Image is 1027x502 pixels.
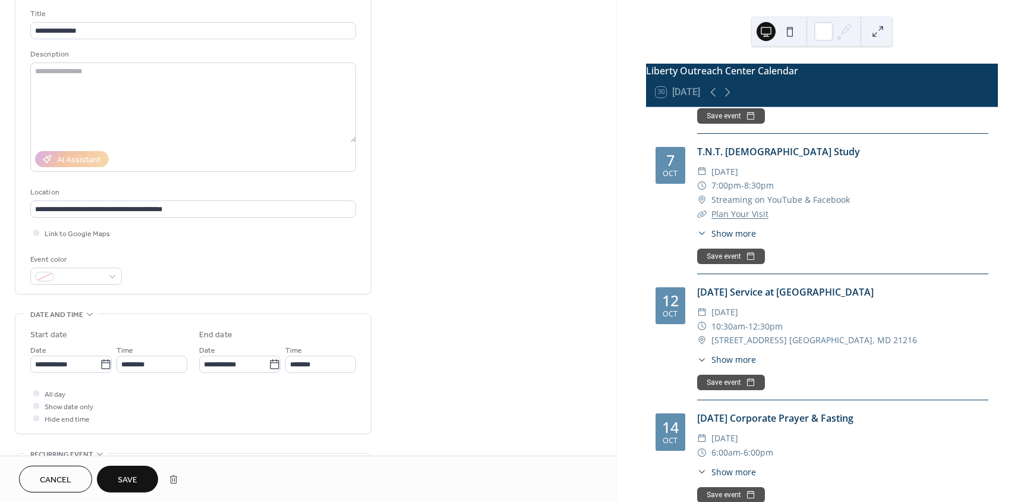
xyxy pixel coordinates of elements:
[711,208,768,219] a: Plan Your Visit
[697,227,756,240] button: ​Show more
[697,249,765,264] button: Save event
[663,437,678,445] div: Oct
[663,310,678,318] div: Oct
[45,401,93,413] span: Show date only
[697,193,707,207] div: ​
[711,333,917,347] span: [STREET_ADDRESS] [GEOGRAPHIC_DATA], MD 21216
[711,319,745,334] span: 10:30am
[662,420,679,435] div: 14
[30,329,67,341] div: Start date
[745,319,748,334] span: -
[697,207,707,221] div: ​
[741,178,744,193] span: -
[116,344,133,357] span: Time
[697,411,988,425] div: [DATE] Corporate Prayer & Fasting
[30,186,354,199] div: Location
[30,48,354,61] div: Description
[199,329,232,341] div: End date
[744,445,773,460] span: 6:00pm
[45,413,90,426] span: Hide end time
[741,445,744,460] span: -
[697,353,707,366] div: ​
[662,293,679,308] div: 12
[711,165,738,179] span: [DATE]
[697,333,707,347] div: ​
[711,353,756,366] span: Show more
[711,178,741,193] span: 7:00pm
[30,309,83,321] span: Date and time
[697,305,707,319] div: ​
[711,305,738,319] span: [DATE]
[697,445,707,460] div: ​
[30,253,119,266] div: Event color
[97,466,158,492] button: Save
[711,445,741,460] span: 6:00am
[748,319,783,334] span: 12:30pm
[697,108,765,124] button: Save event
[45,388,65,401] span: All day
[697,466,756,478] button: ​Show more
[697,227,707,240] div: ​
[40,474,71,487] span: Cancel
[697,165,707,179] div: ​
[711,466,756,478] span: Show more
[711,431,738,445] span: [DATE]
[697,178,707,193] div: ​
[45,228,110,240] span: Link to Google Maps
[663,170,678,178] div: Oct
[697,319,707,334] div: ​
[697,375,765,390] button: Save event
[744,178,774,193] span: 8:30pm
[30,344,46,357] span: Date
[711,227,756,240] span: Show more
[285,344,302,357] span: Time
[30,8,354,20] div: Title
[30,448,93,461] span: Recurring event
[697,353,756,366] button: ​Show more
[646,64,998,78] div: Liberty Outreach Center Calendar
[697,285,988,299] div: [DATE] Service at [GEOGRAPHIC_DATA]
[697,466,707,478] div: ​
[711,193,850,207] span: Streaming on YouTube & Facebook
[697,145,860,158] a: T.N.T. [DEMOGRAPHIC_DATA] Study
[118,474,137,487] span: Save
[666,153,675,168] div: 7
[19,466,92,492] button: Cancel
[697,431,707,445] div: ​
[199,344,215,357] span: Date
